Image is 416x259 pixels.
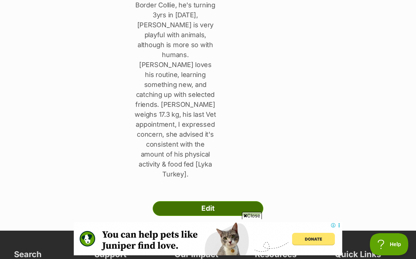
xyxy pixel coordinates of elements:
[153,201,263,216] a: Edit
[370,233,409,255] iframe: Help Scout Beacon - Open
[242,212,262,219] span: Close
[74,222,342,255] iframe: Advertisement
